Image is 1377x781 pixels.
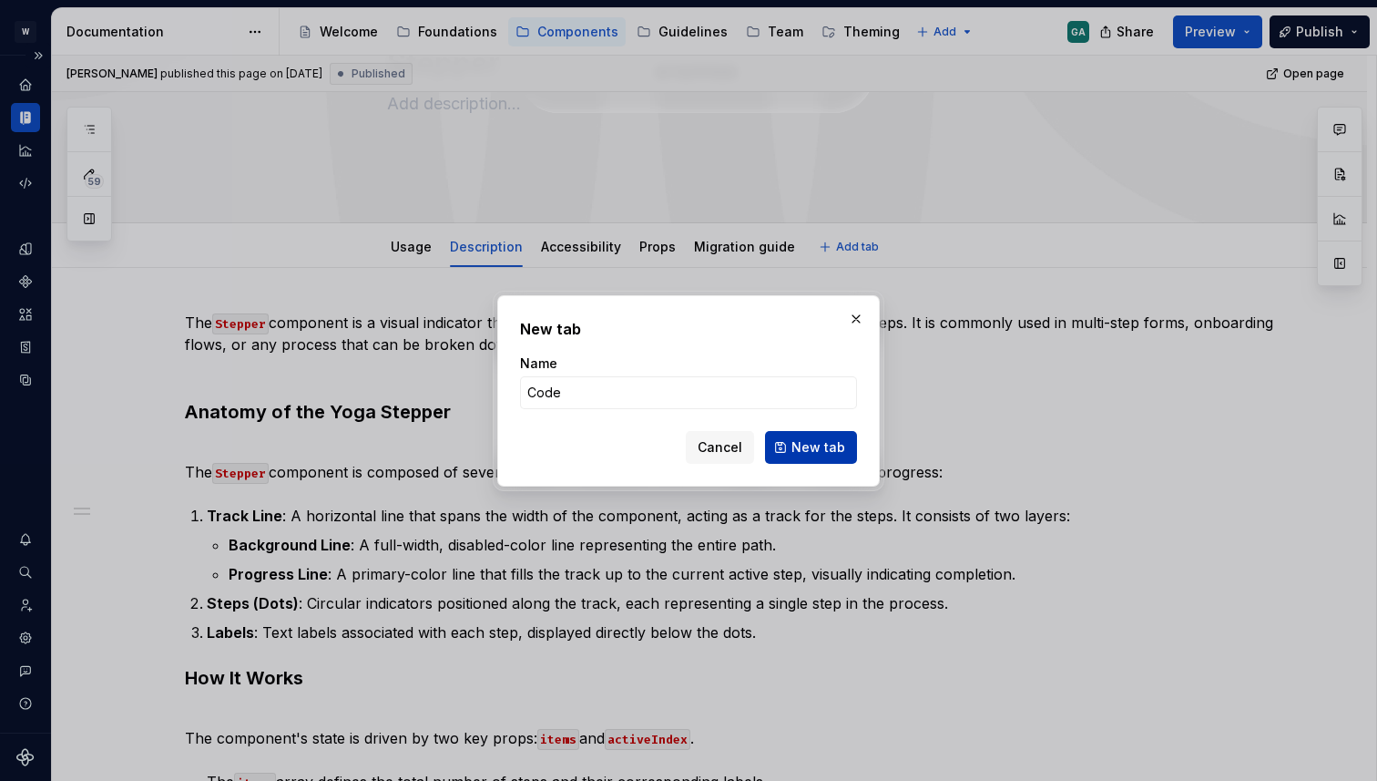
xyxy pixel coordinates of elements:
[520,318,857,340] h2: New tab
[791,438,845,457] span: New tab
[765,431,857,464] button: New tab
[698,438,742,457] span: Cancel
[520,355,557,373] label: Name
[686,431,754,464] button: Cancel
